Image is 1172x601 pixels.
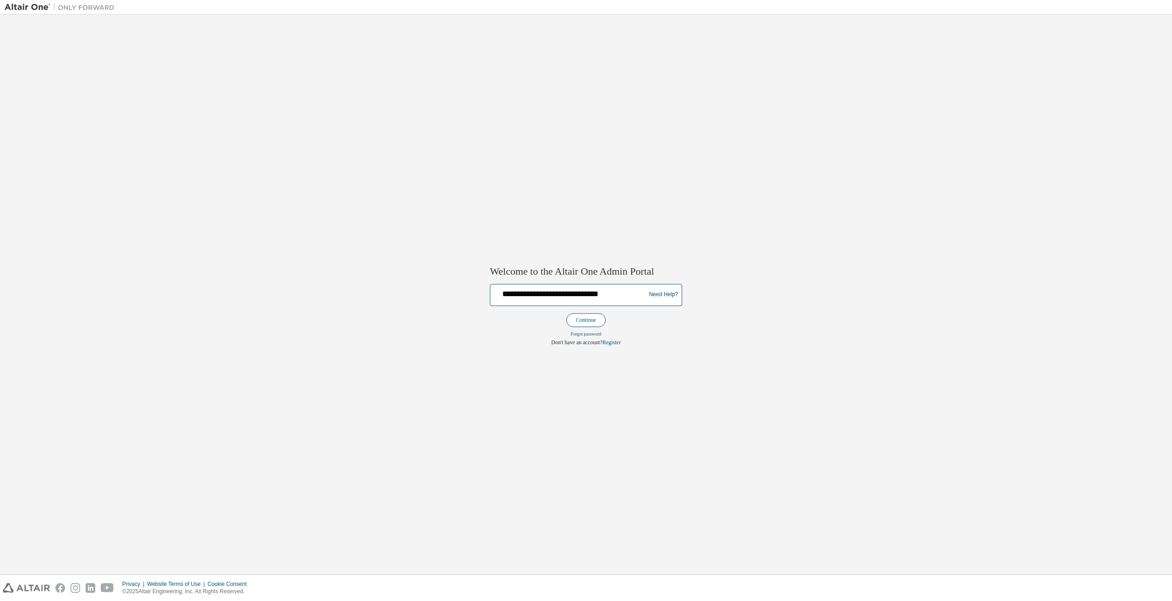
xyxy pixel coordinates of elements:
[147,580,207,588] div: Website Terms of Use
[571,331,602,336] a: Forgot password
[566,313,606,327] button: Continue
[551,339,602,346] span: Don't have an account?
[5,3,119,12] img: Altair One
[55,583,65,593] img: facebook.svg
[101,583,114,593] img: youtube.svg
[602,339,621,346] a: Register
[86,583,95,593] img: linkedin.svg
[207,580,252,588] div: Cookie Consent
[490,265,682,278] h2: Welcome to the Altair One Admin Portal
[122,580,147,588] div: Privacy
[122,588,252,596] p: © 2025 Altair Engineering, Inc. All Rights Reserved.
[71,583,80,593] img: instagram.svg
[3,583,50,593] img: altair_logo.svg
